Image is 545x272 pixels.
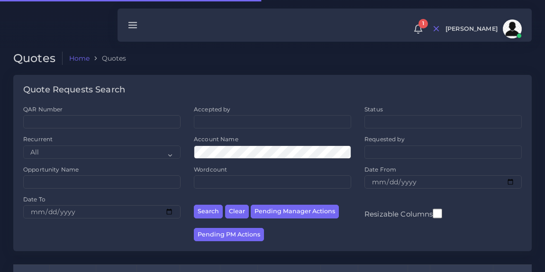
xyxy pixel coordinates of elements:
label: Requested by [364,135,405,143]
label: Wordcount [194,165,227,173]
button: Pending PM Actions [194,228,264,242]
h4: Quote Requests Search [23,85,125,95]
span: [PERSON_NAME] [445,26,498,32]
label: Account Name [194,135,238,143]
input: Resizable Columns [433,208,442,219]
label: Date From [364,165,396,173]
label: Recurrent [23,135,53,143]
button: Pending Manager Actions [251,205,339,218]
button: Clear [225,205,249,218]
label: Opportunity Name [23,165,79,173]
h2: Quotes [13,52,63,65]
label: QAR Number [23,105,63,113]
label: Status [364,105,383,113]
a: 1 [410,24,427,34]
img: avatar [503,19,522,38]
label: Date To [23,195,45,203]
label: Resizable Columns [364,208,442,219]
a: [PERSON_NAME]avatar [441,19,525,38]
li: Quotes [90,54,126,63]
button: Search [194,205,223,218]
span: 1 [418,19,428,28]
label: Accepted by [194,105,231,113]
a: Home [69,54,90,63]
